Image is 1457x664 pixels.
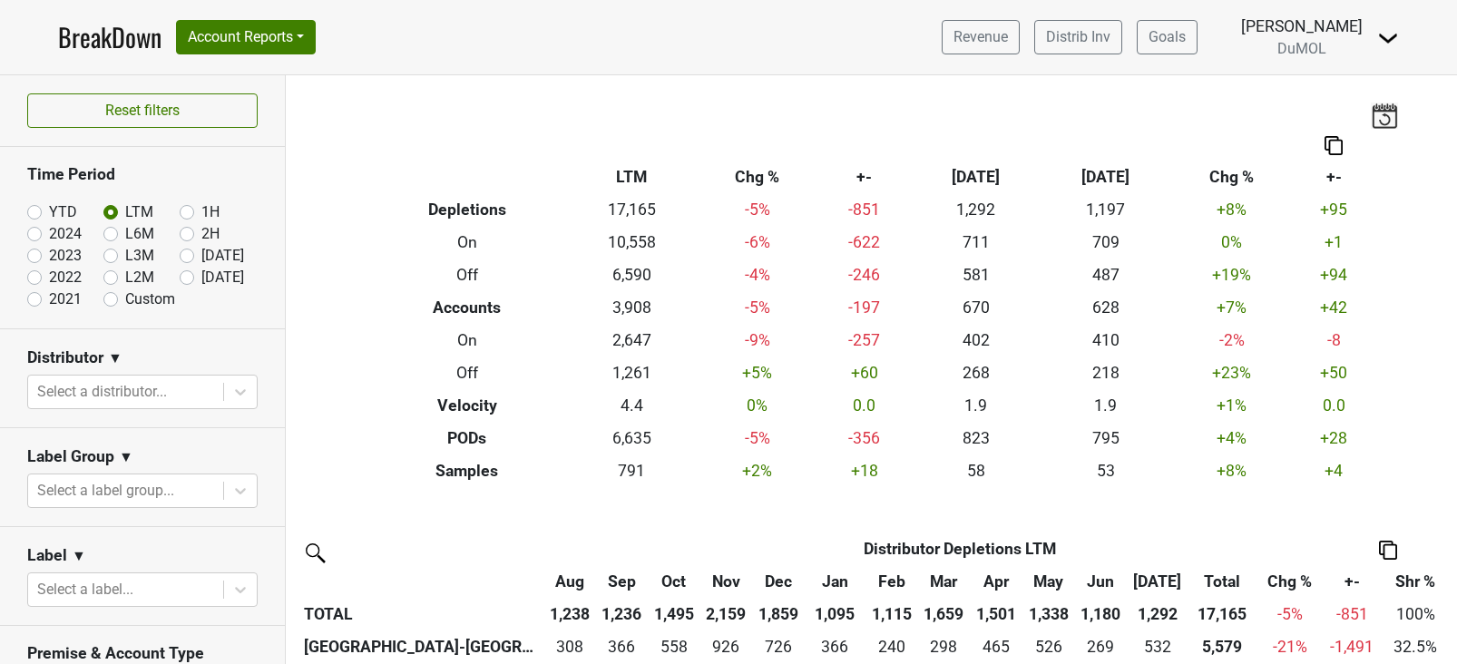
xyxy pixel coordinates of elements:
label: L6M [125,223,154,245]
th: LTM [566,161,696,194]
th: Oct: activate to sort column ascending [648,565,700,598]
th: Total: activate to sort column ascending [1188,565,1257,598]
th: Samples [368,454,567,487]
td: 410 [1041,325,1170,357]
div: 269 [1079,635,1122,659]
td: +19 % [1171,259,1293,292]
label: 2022 [49,267,82,288]
th: 1,659 [917,598,970,630]
label: Custom [125,288,175,310]
td: -8 [1293,325,1375,357]
span: ▼ [72,545,86,567]
th: Chg % [697,161,818,194]
th: 1,338 [1022,598,1075,630]
td: +2 % [697,454,818,487]
h3: Label [27,546,67,565]
th: +- [818,161,911,194]
img: Copy to clipboard [1325,136,1343,155]
th: 1,292 [1127,598,1188,630]
img: Dropdown Menu [1377,27,1399,49]
td: -257 [818,325,911,357]
h3: Premise & Account Type [27,644,258,663]
div: 366 [809,635,861,659]
button: Reset filters [27,93,258,128]
td: 58 [911,454,1041,487]
th: Apr: activate to sort column ascending [970,565,1022,598]
td: 1,292 [911,194,1041,227]
td: -5 % [697,422,818,454]
label: 2H [201,223,220,245]
td: +95 [1293,194,1375,227]
td: -622 [818,227,911,259]
td: +4 % [1171,422,1293,454]
td: 6,635 [566,422,696,454]
td: +28 [1293,422,1375,454]
td: +23 % [1171,356,1293,389]
td: 53 [1041,454,1170,487]
td: 823 [911,422,1041,454]
td: -9 % [697,325,818,357]
th: Off [368,259,567,292]
th: [DATE] [1041,161,1170,194]
div: 558 [652,635,696,659]
td: 711 [911,227,1041,259]
td: +5 % [697,356,818,389]
div: [PERSON_NAME] [1241,15,1363,38]
td: 1,261 [566,356,696,389]
th: Jul: activate to sort column ascending [1127,565,1188,598]
div: -1,491 [1328,635,1375,659]
div: 240 [870,635,914,659]
td: 3,908 [566,292,696,325]
div: 298 [922,635,965,659]
td: 581 [911,259,1041,292]
td: 925.5 [700,630,753,663]
th: On [368,325,567,357]
label: [DATE] [201,267,244,288]
td: 532.336 [1127,630,1188,663]
td: -851 [818,194,911,227]
img: filter [299,537,328,566]
div: 726 [757,635,800,659]
td: -197 [818,292,911,325]
td: 487 [1041,259,1170,292]
td: +8 % [1171,194,1293,227]
th: Aug: activate to sort column ascending [543,565,596,598]
td: -5 % [697,292,818,325]
a: BreakDown [58,18,161,56]
label: LTM [125,201,153,223]
td: +1 [1293,227,1375,259]
div: 308 [548,635,592,659]
td: 558.1 [648,630,700,663]
td: +42 [1293,292,1375,325]
td: 725.7 [752,630,805,663]
td: 670 [911,292,1041,325]
th: [DATE] [911,161,1041,194]
th: Nov: activate to sort column ascending [700,565,753,598]
label: [DATE] [201,245,244,267]
td: -356 [818,422,911,454]
th: Velocity [368,389,567,422]
th: Dec: activate to sort column ascending [752,565,805,598]
div: 532 [1131,635,1184,659]
th: Jun: activate to sort column ascending [1074,565,1127,598]
img: Copy to clipboard [1379,541,1397,560]
span: -851 [1336,605,1368,623]
td: +50 [1293,356,1375,389]
th: Accounts [368,292,567,325]
td: 6,590 [566,259,696,292]
th: Sep: activate to sort column ascending [595,565,648,598]
td: 17,165 [566,194,696,227]
th: +-: activate to sort column ascending [1324,565,1380,598]
label: 2024 [49,223,82,245]
td: 307.832 [543,630,596,663]
th: 1,236 [595,598,648,630]
td: 402 [911,325,1041,357]
label: L2M [125,267,154,288]
td: +60 [818,356,911,389]
img: last_updated_date [1371,103,1398,128]
td: -21 % [1257,630,1324,663]
div: 926 [704,635,748,659]
td: 297.8 [917,630,970,663]
th: 1,115 [865,598,918,630]
div: 5,579 [1192,635,1252,659]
